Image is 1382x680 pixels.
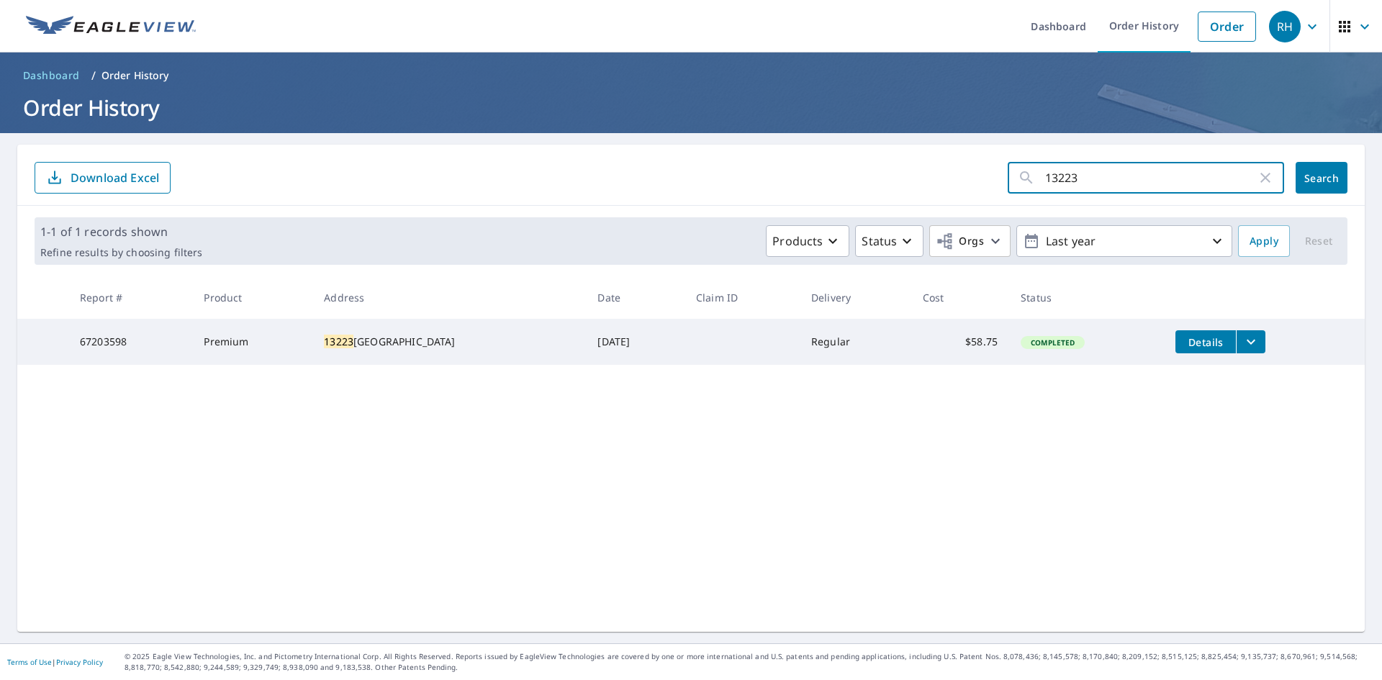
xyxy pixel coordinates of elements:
a: Terms of Use [7,657,52,667]
th: Product [192,276,312,319]
td: $58.75 [911,319,1009,365]
div: [GEOGRAPHIC_DATA] [324,335,574,349]
span: Dashboard [23,68,80,83]
a: Order [1198,12,1256,42]
button: Search [1296,162,1347,194]
td: Regular [800,319,911,365]
td: [DATE] [586,319,684,365]
p: Last year [1040,229,1209,254]
span: Orgs [936,232,984,250]
p: Order History [101,68,169,83]
td: 67203598 [68,319,192,365]
button: Orgs [929,225,1011,257]
p: Download Excel [71,170,159,186]
th: Address [312,276,586,319]
a: Privacy Policy [56,657,103,667]
p: © 2025 Eagle View Technologies, Inc. and Pictometry International Corp. All Rights Reserved. Repo... [125,651,1375,673]
button: Status [855,225,923,257]
input: Address, Report #, Claim ID, etc. [1045,158,1257,198]
td: Premium [192,319,312,365]
th: Date [586,276,684,319]
p: | [7,658,103,666]
button: Last year [1016,225,1232,257]
th: Cost [911,276,1009,319]
p: Refine results by choosing filters [40,246,202,259]
th: Status [1009,276,1164,319]
p: Products [772,232,823,250]
th: Claim ID [685,276,800,319]
th: Delivery [800,276,911,319]
nav: breadcrumb [17,64,1365,87]
span: Search [1307,171,1336,185]
button: detailsBtn-67203598 [1175,330,1236,353]
p: Status [862,232,897,250]
button: filesDropdownBtn-67203598 [1236,330,1265,353]
button: Apply [1238,225,1290,257]
div: RH [1269,11,1301,42]
th: Report # [68,276,192,319]
p: 1-1 of 1 records shown [40,223,202,240]
li: / [91,67,96,84]
span: Completed [1022,337,1083,348]
img: EV Logo [26,16,196,37]
mark: 13223 [324,335,353,348]
span: Apply [1250,232,1278,250]
a: Dashboard [17,64,86,87]
h1: Order History [17,93,1365,122]
button: Products [766,225,849,257]
span: Details [1184,335,1227,349]
button: Download Excel [35,162,171,194]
